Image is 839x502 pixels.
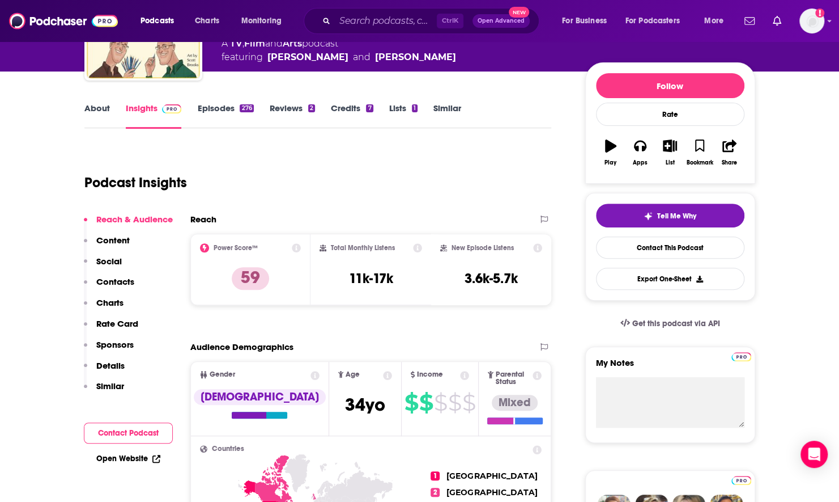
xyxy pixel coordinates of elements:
button: Apps [625,132,655,173]
span: [GEOGRAPHIC_DATA] [446,487,537,497]
span: For Business [562,13,607,29]
div: Mixed [492,395,538,411]
div: 276 [240,104,253,112]
button: Contacts [84,276,134,297]
a: Show notifications dropdown [768,11,786,31]
a: Show notifications dropdown [740,11,759,31]
p: Social [96,256,122,267]
a: Episodes276 [197,103,253,129]
a: Lists1 [389,103,418,129]
span: Parental Status [496,371,531,386]
a: Pro website [731,474,751,485]
span: and [353,50,370,64]
button: Charts [84,297,123,318]
a: Tony Bancroft [267,50,348,64]
div: 7 [366,104,373,112]
h2: Audience Demographics [190,341,293,352]
a: Contact This Podcast [596,237,744,259]
button: List [655,132,684,173]
span: 1 [431,471,440,480]
span: Gender [210,371,235,378]
button: Sponsors [84,339,134,360]
a: Charts [188,12,226,30]
h3: 11k-17k [348,270,393,287]
span: Income [417,371,443,378]
span: Get this podcast via API [632,319,719,328]
img: tell me why sparkle [644,212,653,221]
p: Sponsors [96,339,134,350]
button: Contact Podcast [84,423,173,444]
img: Podchaser - Follow, Share and Rate Podcasts [9,10,118,32]
h1: Podcast Insights [84,174,187,191]
a: Film [244,38,265,49]
span: $ [434,394,447,412]
button: Content [84,235,130,256]
img: Podchaser Pro [162,104,182,113]
a: About [84,103,110,129]
span: and [265,38,283,49]
img: User Profile [799,9,824,33]
div: Play [604,159,616,166]
button: Reach & Audience [84,214,173,235]
a: Pro website [731,351,751,361]
span: Tell Me Why [657,212,696,221]
button: Details [84,360,125,381]
h2: New Episode Listens [452,244,514,252]
p: Details [96,360,125,371]
h2: Total Monthly Listens [331,244,395,252]
span: For Podcasters [625,13,680,29]
span: Logged in as nwierenga [799,9,824,33]
button: Play [596,132,625,173]
a: Get this podcast via API [611,310,729,338]
a: Open Website [96,454,160,463]
span: Ctrl K [437,14,463,28]
span: , [242,38,244,49]
button: open menu [696,12,738,30]
a: Arts [283,38,302,49]
input: Search podcasts, credits, & more... [335,12,437,30]
a: Similar [433,103,461,129]
span: Age [346,371,360,378]
span: $ [404,394,418,412]
span: $ [419,394,433,412]
span: $ [462,394,475,412]
button: Similar [84,381,124,402]
svg: Add a profile image [815,9,824,18]
span: Open Advanced [478,18,525,24]
span: Monitoring [241,13,282,29]
p: Reach & Audience [96,214,173,225]
button: Export One-Sheet [596,268,744,290]
div: Share [722,159,737,166]
button: Show profile menu [799,9,824,33]
a: TV [230,38,242,49]
div: Search podcasts, credits, & more... [314,8,550,34]
p: Contacts [96,276,134,287]
h2: Reach [190,214,216,225]
div: Apps [633,159,648,166]
label: My Notes [596,357,744,377]
img: Podchaser Pro [731,476,751,485]
p: Charts [96,297,123,308]
button: Rate Card [84,318,138,339]
span: [GEOGRAPHIC_DATA] [446,471,537,481]
h3: 3.6k-5.7k [465,270,518,287]
div: Open Intercom Messenger [800,441,828,468]
button: open menu [554,12,621,30]
span: Charts [195,13,219,29]
span: 34 yo [345,394,385,416]
button: Bookmark [685,132,714,173]
img: Podchaser Pro [731,352,751,361]
p: 59 [232,267,269,290]
p: Similar [96,381,124,391]
button: open menu [133,12,189,30]
div: Rate [596,103,744,126]
div: Bookmark [686,159,713,166]
span: $ [448,394,461,412]
span: Countries [212,445,244,453]
span: Podcasts [140,13,174,29]
a: InsightsPodchaser Pro [126,103,182,129]
span: 2 [431,488,440,497]
span: New [509,7,529,18]
p: Rate Card [96,318,138,329]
